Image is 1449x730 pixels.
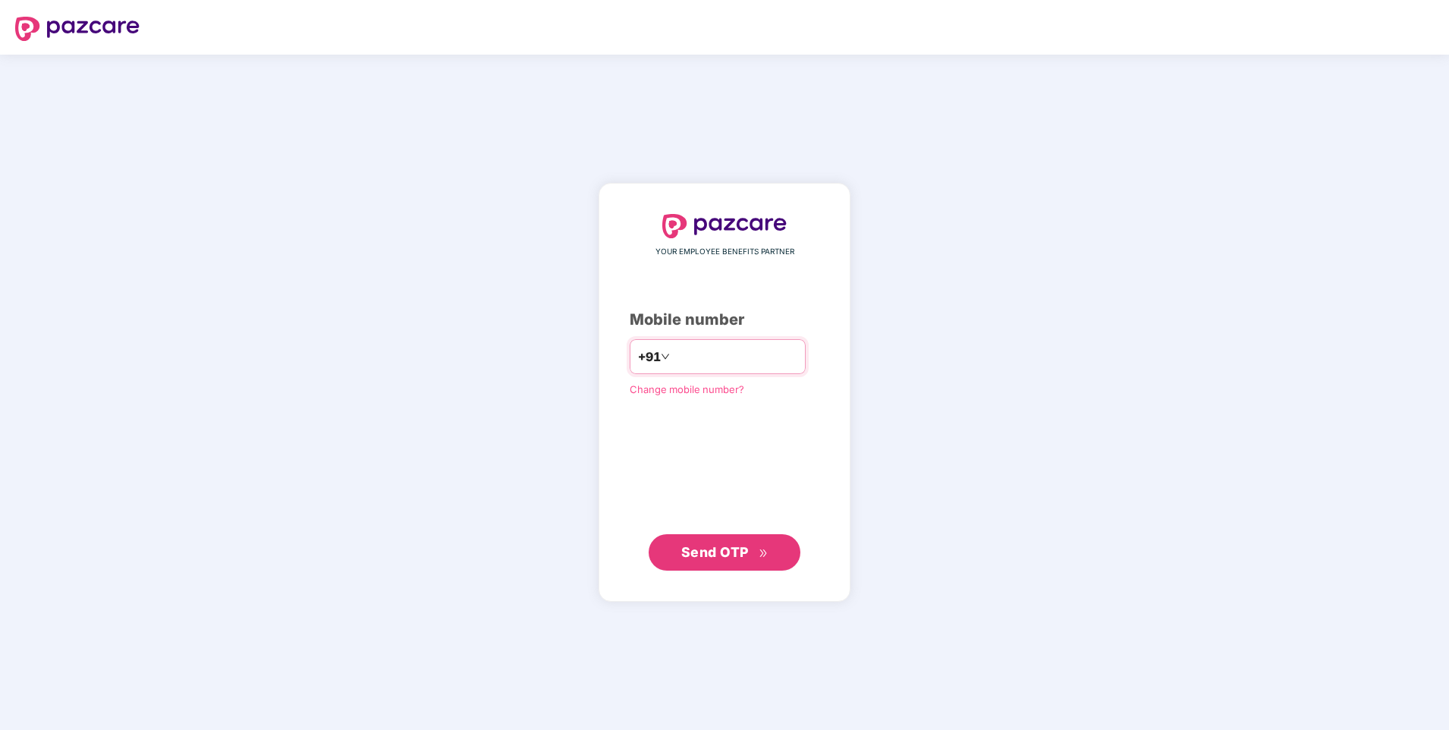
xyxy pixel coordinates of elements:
[630,308,819,332] div: Mobile number
[638,348,661,367] span: +91
[15,17,140,41] img: logo
[649,534,800,571] button: Send OTPdouble-right
[681,544,749,560] span: Send OTP
[661,352,670,361] span: down
[662,214,787,238] img: logo
[655,246,794,258] span: YOUR EMPLOYEE BENEFITS PARTNER
[630,383,744,395] a: Change mobile number?
[759,549,769,559] span: double-right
